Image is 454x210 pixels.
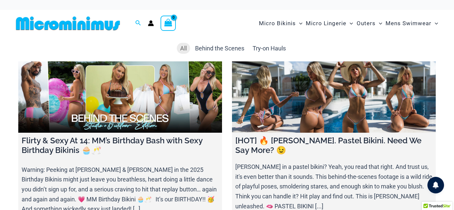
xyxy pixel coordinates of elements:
a: Mens SwimwearMenu ToggleMenu Toggle [384,13,440,34]
img: MM SHOP LOGO FLAT [13,16,123,31]
span: Behind the Scenes [195,45,244,52]
span: Menu Toggle [431,15,438,32]
span: Menu Toggle [346,15,353,32]
h4: [HOT] 🔥 [PERSON_NAME]. Pastel Bikini. Need We Say More? 😉 [235,136,432,155]
a: View Shopping Cart, empty [161,16,176,31]
span: Mens Swimwear [386,15,431,32]
a: Account icon link [148,20,154,26]
a: [HOT] 🔥 Olivia. Pastel Bikini. Need We Say More? 😉 [232,61,436,133]
span: Menu Toggle [376,15,382,32]
a: Flirty & Sexy At 14: MM’s Birthday Bash with Sexy Birthday Bikinis 🧁🥂 [18,61,222,133]
nav: Site Navigation [256,12,441,35]
a: Micro LingerieMenu ToggleMenu Toggle [304,13,355,34]
a: Search icon link [135,19,141,28]
span: Micro Bikinis [259,15,296,32]
h4: Flirty & Sexy At 14: MM’s Birthday Bash with Sexy Birthday Bikinis 🧁🥂 [22,136,219,155]
a: Micro BikinisMenu ToggleMenu Toggle [257,13,304,34]
span: All [180,45,187,52]
a: OutersMenu ToggleMenu Toggle [355,13,384,34]
span: Outers [357,15,376,32]
span: Menu Toggle [296,15,302,32]
span: Try-on Hauls [253,45,286,52]
span: Micro Lingerie [306,15,346,32]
